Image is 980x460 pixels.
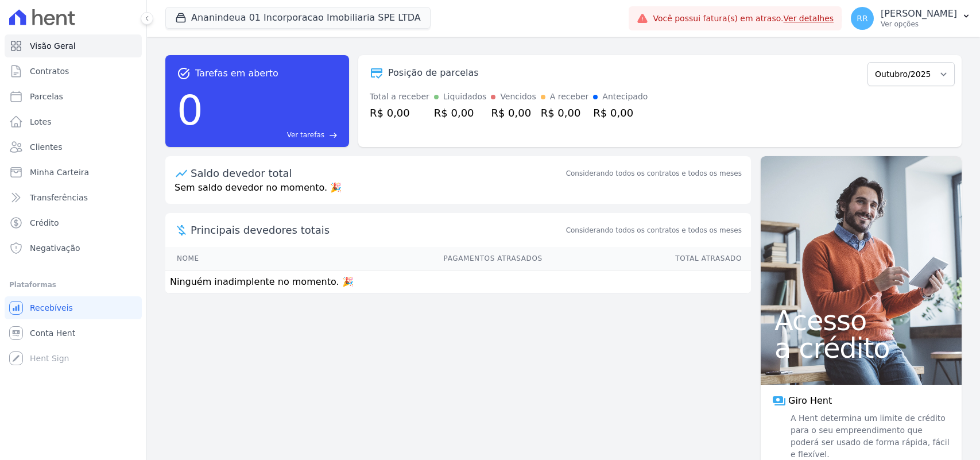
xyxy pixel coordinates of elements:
[5,322,142,345] a: Conta Hent
[550,91,589,103] div: A receber
[5,237,142,260] a: Negativação
[165,247,270,270] th: Nome
[593,105,648,121] div: R$ 0,00
[329,131,338,140] span: east
[5,136,142,159] a: Clientes
[191,222,564,238] span: Principais devedores totais
[5,34,142,57] a: Visão Geral
[500,91,536,103] div: Vencidos
[30,217,59,229] span: Crédito
[287,130,324,140] span: Ver tarefas
[5,161,142,184] a: Minha Carteira
[784,14,834,23] a: Ver detalhes
[774,334,948,362] span: a crédito
[195,67,278,80] span: Tarefas em aberto
[653,13,834,25] span: Você possui fatura(s) em atraso.
[842,2,980,34] button: RR [PERSON_NAME] Ver opções
[191,165,564,181] div: Saldo devedor total
[881,20,957,29] p: Ver opções
[602,91,648,103] div: Antecipado
[541,105,589,121] div: R$ 0,00
[30,65,69,77] span: Contratos
[30,192,88,203] span: Transferências
[370,91,429,103] div: Total a receber
[857,14,867,22] span: RR
[30,141,62,153] span: Clientes
[566,168,742,179] div: Considerando todos os contratos e todos os meses
[165,270,751,294] td: Ninguém inadimplente no momento. 🎉
[30,327,75,339] span: Conta Hent
[370,105,429,121] div: R$ 0,00
[543,247,751,270] th: Total Atrasado
[881,8,957,20] p: [PERSON_NAME]
[9,278,137,292] div: Plataformas
[30,91,63,102] span: Parcelas
[443,91,487,103] div: Liquidados
[5,110,142,133] a: Lotes
[165,181,751,204] p: Sem saldo devedor no momento. 🎉
[5,85,142,108] a: Parcelas
[165,7,431,29] button: Ananindeua 01 Incorporacao Imobiliaria SPE LTDA
[30,167,89,178] span: Minha Carteira
[30,242,80,254] span: Negativação
[388,66,479,80] div: Posição de parcelas
[30,40,76,52] span: Visão Geral
[788,394,832,408] span: Giro Hent
[5,186,142,209] a: Transferências
[566,225,742,235] span: Considerando todos os contratos e todos os meses
[5,211,142,234] a: Crédito
[5,60,142,83] a: Contratos
[30,302,73,314] span: Recebíveis
[434,105,487,121] div: R$ 0,00
[208,130,338,140] a: Ver tarefas east
[5,296,142,319] a: Recebíveis
[270,247,543,270] th: Pagamentos Atrasados
[491,105,536,121] div: R$ 0,00
[30,116,52,127] span: Lotes
[774,307,948,334] span: Acesso
[177,67,191,80] span: task_alt
[177,80,203,140] div: 0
